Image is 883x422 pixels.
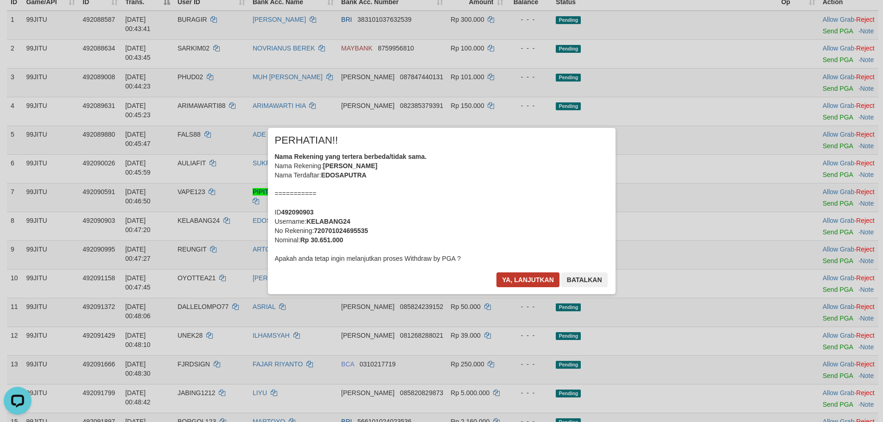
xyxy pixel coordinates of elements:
[561,272,608,287] button: Batalkan
[314,227,368,234] b: 720701024695535
[275,153,427,160] b: Nama Rekening yang tertera berbeda/tidak sama.
[323,162,377,170] b: [PERSON_NAME]
[275,136,338,145] span: PERHATIAN!!
[275,152,609,263] div: Nama Rekening: Nama Terdaftar: =========== ID Username: No Rekening: Nominal: Apakah anda tetap i...
[321,171,367,179] b: EDOSAPUTRA
[496,272,559,287] button: Ya, lanjutkan
[300,236,343,244] b: Rp 30.651.000
[281,208,314,216] b: 492090903
[4,4,32,31] button: Open LiveChat chat widget
[306,218,350,225] b: KELABANG24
